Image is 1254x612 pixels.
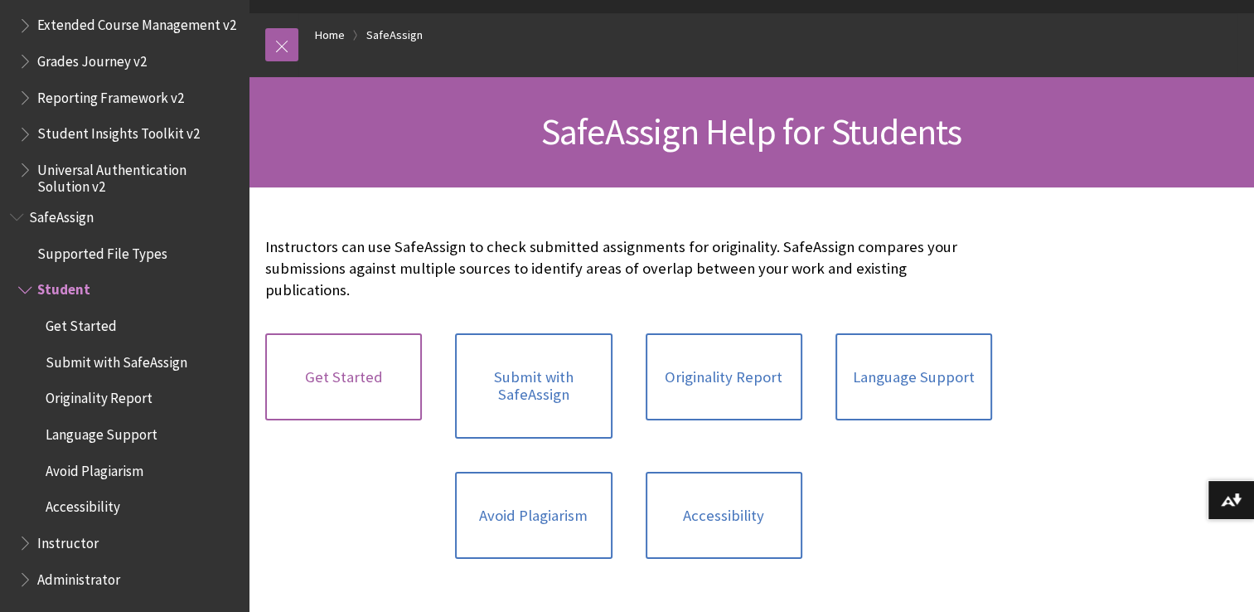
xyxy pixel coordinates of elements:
span: SafeAssign Help for Students [541,109,962,154]
span: Grades Journey v2 [37,47,147,70]
p: Instructors can use SafeAssign to check submitted assignments for originality. SafeAssign compare... [265,236,992,302]
span: Universal Authentication Solution v2 [37,156,237,195]
a: Avoid Plagiarism [455,472,612,560]
span: Supported File Types [37,240,167,262]
a: Accessibility [646,472,802,560]
a: SafeAssign [366,25,423,46]
span: Student [37,276,90,299]
span: Language Support [46,420,157,443]
span: Avoid Plagiarism [46,457,143,479]
a: Language Support [835,333,992,421]
a: Home [315,25,345,46]
span: Extended Course Management v2 [37,12,236,34]
nav: Book outline for Blackboard SafeAssign [10,203,239,593]
span: Originality Report [46,385,153,407]
span: Administrator [37,566,120,588]
span: Get Started [46,312,117,334]
span: SafeAssign [29,203,94,226]
a: Submit with SafeAssign [455,333,612,439]
span: Submit with SafeAssign [46,348,187,371]
span: Accessibility [46,493,120,516]
a: Get Started [265,333,422,421]
span: Student Insights Toolkit v2 [37,120,200,143]
span: Instructor [37,529,99,551]
a: Originality Report [646,333,802,421]
span: Reporting Framework v2 [37,84,184,106]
